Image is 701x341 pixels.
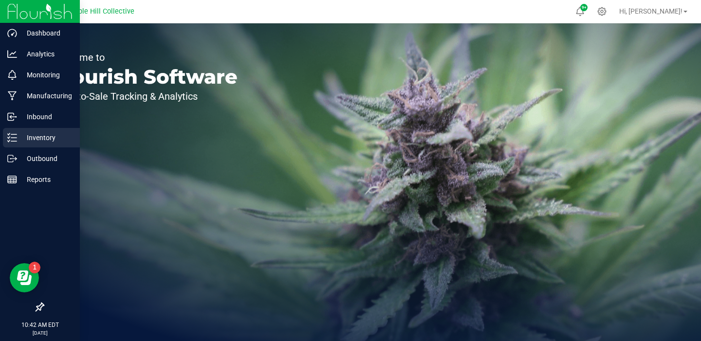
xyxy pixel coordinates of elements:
[7,91,17,101] inline-svg: Manufacturing
[17,174,75,185] p: Reports
[17,69,75,81] p: Monitoring
[64,7,134,16] span: Temple Hill Collective
[17,48,75,60] p: Analytics
[10,263,39,292] iframe: Resource center
[53,91,238,101] p: Seed-to-Sale Tracking & Analytics
[582,6,586,10] span: 9+
[619,7,683,15] span: Hi, [PERSON_NAME]!
[4,329,75,337] p: [DATE]
[17,27,75,39] p: Dashboard
[29,262,40,273] iframe: Resource center unread badge
[7,112,17,122] inline-svg: Inbound
[4,321,75,329] p: 10:42 AM EDT
[17,132,75,144] p: Inventory
[7,154,17,163] inline-svg: Outbound
[7,49,17,59] inline-svg: Analytics
[53,53,238,62] p: Welcome to
[17,153,75,164] p: Outbound
[17,111,75,123] p: Inbound
[7,133,17,143] inline-svg: Inventory
[53,67,238,87] p: Flourish Software
[7,175,17,184] inline-svg: Reports
[7,70,17,80] inline-svg: Monitoring
[7,28,17,38] inline-svg: Dashboard
[596,7,608,16] div: Manage settings
[17,90,75,102] p: Manufacturing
